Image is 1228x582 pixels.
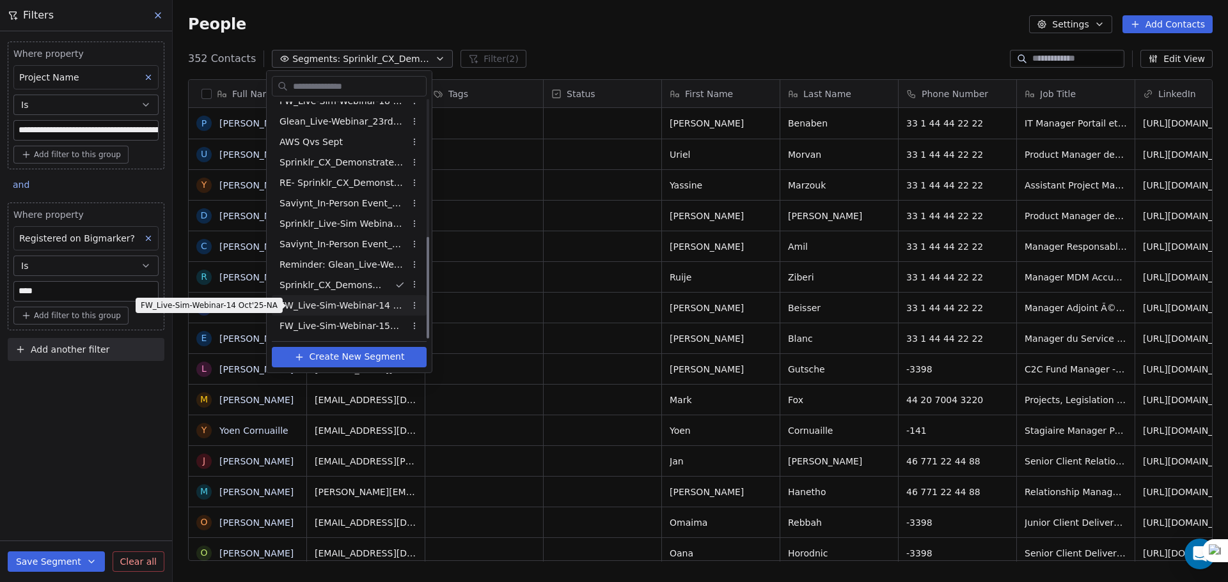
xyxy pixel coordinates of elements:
[279,217,405,231] span: Sprinklr_Live-Sim Webinar_[DATE]
[279,176,405,190] span: RE- Sprinklr_CX_Demonstrate_Reg_Drive_[DATE]
[279,156,405,169] span: Sprinklr_CX_Demonstrate_Reg_Drive_[DATE]
[279,238,405,251] span: Saviynt_In-Person Event_Sept & [DATE] ([GEOGRAPHIC_DATA])
[279,135,343,149] span: AWS Qvs Sept
[141,300,278,310] p: FW_Live-Sim-Webinar-14 Oct'25-NA
[279,197,405,210] span: Saviynt_In-Person Event_Sept & [DATE] ([GEOGRAPHIC_DATA])
[272,347,427,367] button: Create New Segment
[279,115,405,128] span: Glean_Live-Webinar_23rdSept'25
[279,299,405,312] span: FW_Live-Sim-Webinar-14 Oct'25-NA
[310,350,405,364] span: Create New Segment
[279,279,384,292] span: Sprinklr_CX_Demonstrate_Reg_Drive_[DATE]
[279,258,405,272] span: Reminder: Glean_Live-Webinar_23rdSept'25
[279,319,405,333] span: FW_Live-Sim-Webinar-15Oct'25-EU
